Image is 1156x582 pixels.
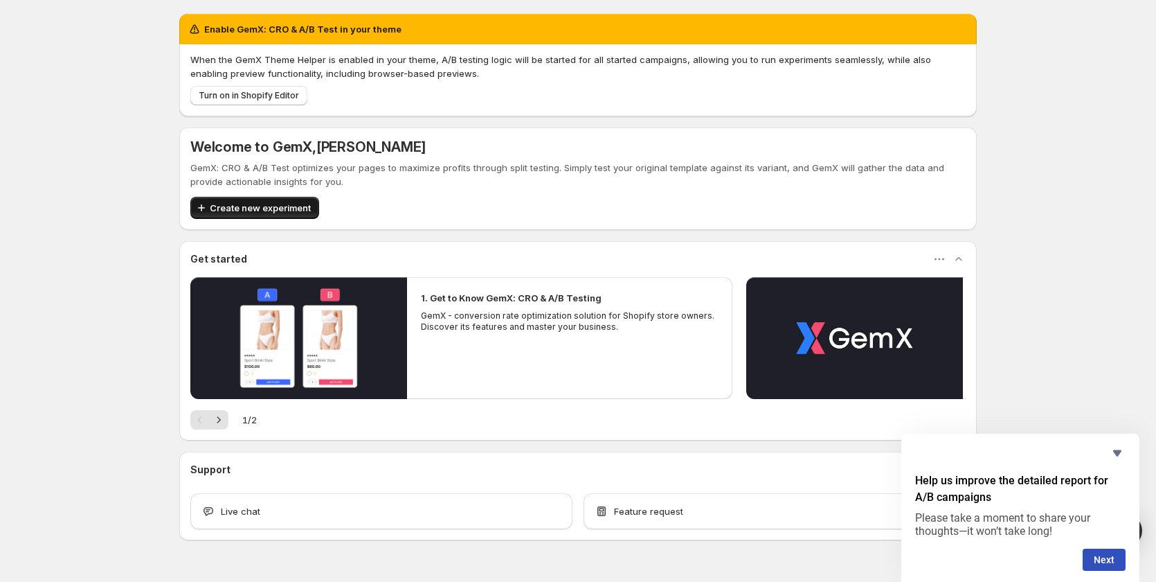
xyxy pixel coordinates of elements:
nav: Pagination [190,410,228,430]
button: Play video [746,277,963,399]
p: Please take a moment to share your thoughts—it won’t take long! [915,511,1126,538]
button: Hide survey [1109,445,1126,461]
button: Next [209,410,228,430]
h2: Enable GemX: CRO & A/B Test in your theme [204,22,401,36]
span: Feature request [614,504,683,518]
span: , [PERSON_NAME] [312,139,426,155]
button: Turn on in Shopify Editor [190,86,307,105]
h3: Get started [190,252,247,266]
span: Create new experiment [210,201,311,215]
p: GemX: CRO & A/B Test optimizes your pages to maximize profits through split testing. Simply test ... [190,161,966,188]
span: Live chat [221,504,260,518]
p: GemX - conversion rate optimization solution for Shopify store owners. Discover its features and ... [421,310,719,333]
span: 1 / 2 [242,413,257,427]
h3: Support [190,463,231,477]
h5: Welcome to GemX [190,139,426,155]
div: Help us improve the detailed report for A/B campaigns [915,445,1126,571]
h2: Help us improve the detailed report for A/B campaigns [915,473,1126,506]
button: Create new experiment [190,197,319,219]
h2: 1. Get to Know GemX: CRO & A/B Testing [421,291,602,305]
span: Turn on in Shopify Editor [199,90,299,101]
button: Next question [1083,549,1126,571]
button: Play video [190,277,407,399]
p: When the GemX Theme Helper is enabled in your theme, A/B testing logic will be started for all st... [190,53,966,80]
